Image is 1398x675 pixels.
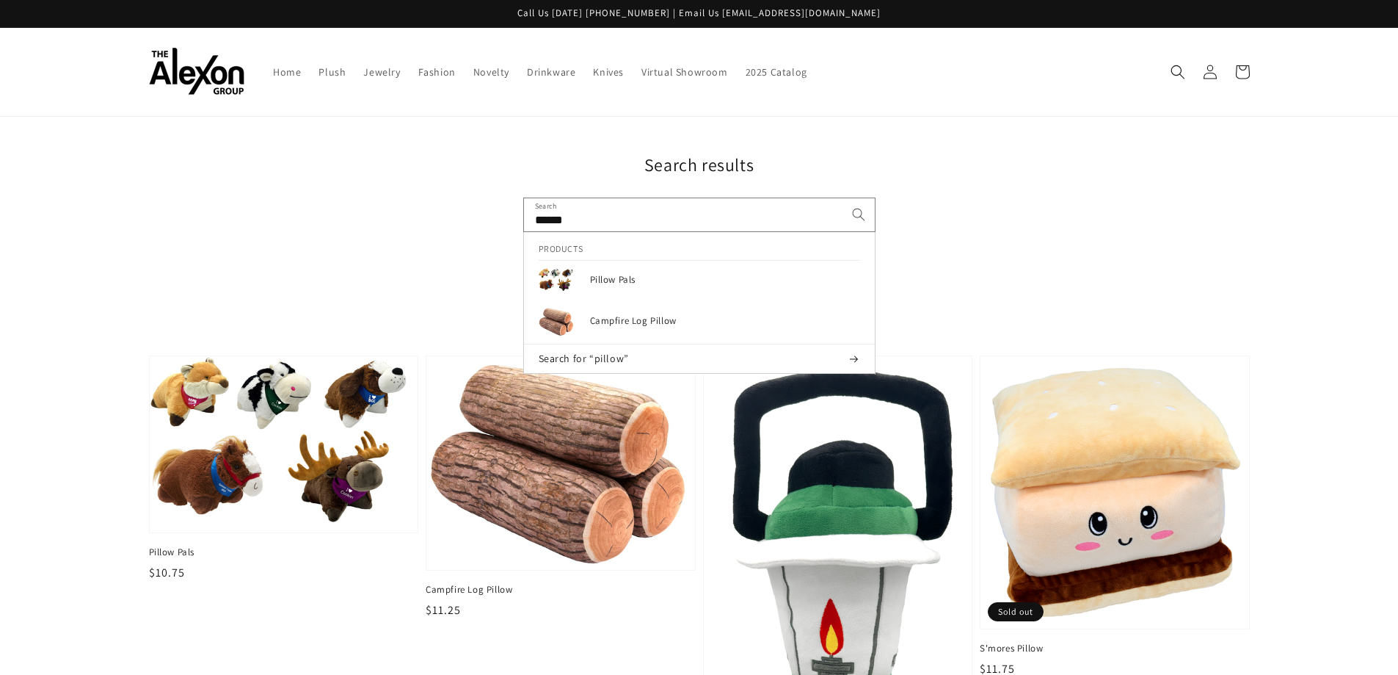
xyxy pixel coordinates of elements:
[518,57,584,87] a: Drinkware
[149,565,185,580] span: $10.75
[539,268,575,292] img: Pillow Pals
[418,65,456,79] span: Fashion
[641,65,728,79] span: Virtual Showroom
[980,642,1250,655] span: S'mores Pillow
[539,232,860,261] h2: Products
[363,65,400,79] span: Jewelry
[524,261,875,300] a: Pillow Pals
[980,356,1249,629] img: S'mores Pillow
[149,268,1250,289] p: 8 results found for “pillow”
[426,602,461,618] span: $11.25
[426,355,696,620] a: Campfire Log Pillow Campfire Log Pillow $11.25
[988,602,1044,621] span: Sold out
[149,154,1250,176] h1: Search results
[737,57,816,87] a: 2025 Catalog
[426,356,695,570] img: Campfire Log Pillow
[150,356,418,533] img: Pillow Pals
[593,65,624,79] span: Knives
[539,307,575,336] img: Campfire Log Pillow
[426,583,696,596] span: Campfire Log Pillow
[409,57,465,87] a: Fashion
[746,65,807,79] span: 2025 Catalog
[149,48,244,95] img: The Alexon Group
[590,315,860,328] h3: Campfire Log Pillow
[524,344,875,374] button: Search for “pillow”
[149,546,419,559] span: Pillow Pals
[354,57,409,87] a: Jewelry
[318,65,346,79] span: Plush
[264,57,310,87] a: Home
[527,65,575,79] span: Drinkware
[524,300,875,344] a: Campfire Log Pillow
[842,198,875,231] button: Search
[584,57,633,87] a: Knives
[590,274,860,286] h3: Pillow Pals
[633,57,737,87] a: Virtual Showroom
[310,57,354,87] a: Plush
[273,65,301,79] span: Home
[473,65,509,79] span: Novelty
[465,57,518,87] a: Novelty
[1162,56,1194,88] summary: Search
[149,355,419,582] a: Pillow Pals Pillow Pals $10.75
